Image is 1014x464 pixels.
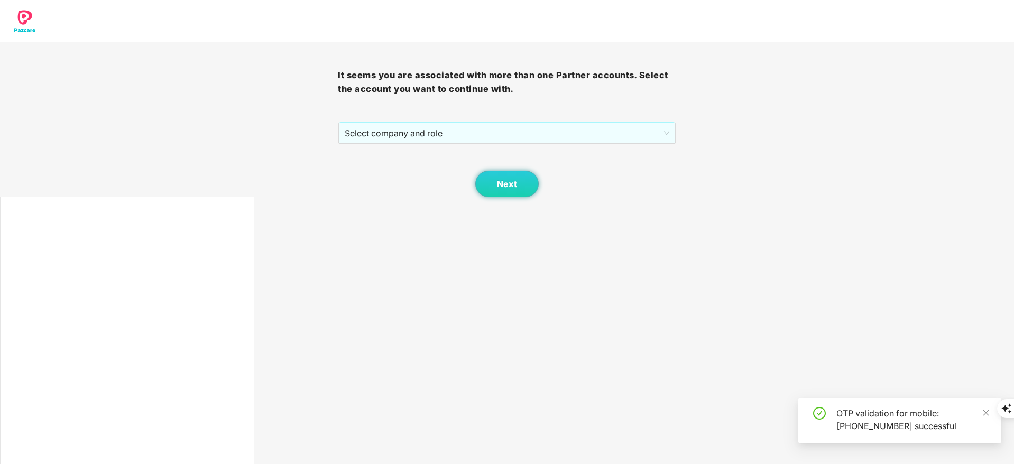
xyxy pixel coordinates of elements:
span: Next [497,179,517,189]
span: Select company and role [345,123,669,143]
button: Next [475,171,539,197]
span: close [982,409,990,416]
h3: It seems you are associated with more than one Partner accounts. Select the account you want to c... [338,69,676,96]
span: check-circle [813,407,826,420]
div: OTP validation for mobile: [PHONE_NUMBER] successful [836,407,989,432]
